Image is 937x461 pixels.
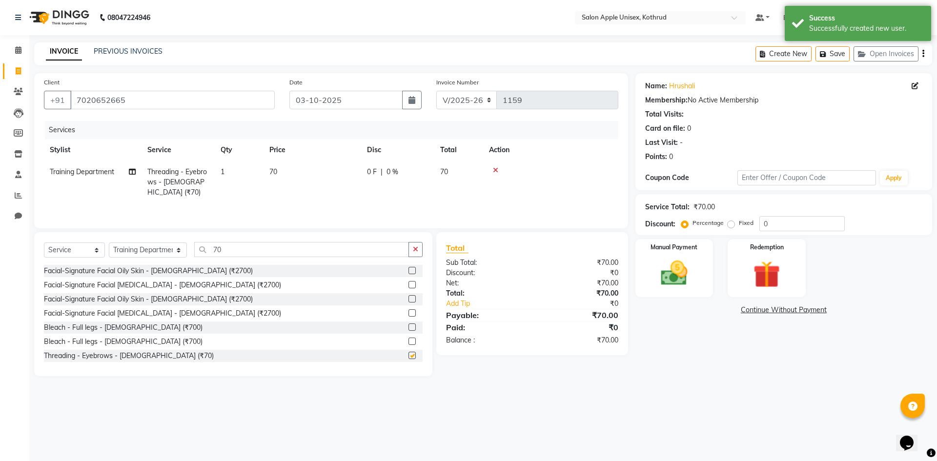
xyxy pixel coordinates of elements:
[215,139,264,161] th: Qty
[645,202,690,212] div: Service Total:
[669,152,673,162] div: 0
[25,4,92,31] img: logo
[44,266,253,276] div: Facial-Signature Facial Oily Skin - [DEMOGRAPHIC_DATA] (₹2700)
[446,243,468,253] span: Total
[434,139,483,161] th: Total
[436,78,479,87] label: Invoice Number
[439,309,532,321] div: Payable:
[645,95,688,105] div: Membership:
[669,81,695,91] a: Hrushali
[194,242,409,257] input: Search or Scan
[94,47,163,56] a: PREVIOUS INVOICES
[289,78,303,87] label: Date
[439,299,548,309] a: Add Tip
[439,278,532,288] div: Net:
[147,167,207,197] span: Threading - Eyebrows - [DEMOGRAPHIC_DATA] (₹70)
[46,43,82,60] a: INVOICE
[44,351,214,361] div: Threading - Eyebrows - [DEMOGRAPHIC_DATA] (₹70)
[687,123,691,134] div: 0
[652,258,696,289] img: _cash.svg
[142,139,215,161] th: Service
[439,268,532,278] div: Discount:
[880,171,908,185] button: Apply
[693,202,715,212] div: ₹70.00
[532,268,625,278] div: ₹0
[483,139,618,161] th: Action
[750,243,784,252] label: Redemption
[532,288,625,299] div: ₹70.00
[637,305,930,315] a: Continue Without Payment
[269,167,277,176] span: 70
[645,138,678,148] div: Last Visit:
[44,139,142,161] th: Stylist
[532,335,625,345] div: ₹70.00
[44,280,281,290] div: Facial-Signature Facial [MEDICAL_DATA] - [DEMOGRAPHIC_DATA] (₹2700)
[645,219,675,229] div: Discount:
[645,109,684,120] div: Total Visits:
[854,46,918,61] button: Open Invoices
[44,322,203,333] div: Bleach - Full legs - [DEMOGRAPHIC_DATA] (₹700)
[737,170,876,185] input: Enter Offer / Coupon Code
[532,278,625,288] div: ₹70.00
[532,309,625,321] div: ₹70.00
[70,91,275,109] input: Search by Name/Mobile/Email/Code
[693,219,724,227] label: Percentage
[264,139,361,161] th: Price
[548,299,625,309] div: ₹0
[439,335,532,345] div: Balance :
[645,81,667,91] div: Name:
[44,91,71,109] button: +91
[45,121,626,139] div: Services
[645,173,737,183] div: Coupon Code
[680,138,683,148] div: -
[439,258,532,268] div: Sub Total:
[439,321,532,333] div: Paid:
[44,337,203,347] div: Bleach - Full legs - [DEMOGRAPHIC_DATA] (₹700)
[809,23,924,34] div: Successfully created new user.
[896,422,927,451] iframe: chat widget
[50,167,114,176] span: Training Department
[381,167,383,177] span: |
[809,13,924,23] div: Success
[361,139,434,161] th: Disc
[44,308,281,319] div: Facial-Signature Facial [MEDICAL_DATA] - [DEMOGRAPHIC_DATA] (₹2700)
[645,152,667,162] div: Points:
[739,219,754,227] label: Fixed
[745,258,789,291] img: _gift.svg
[367,167,377,177] span: 0 F
[439,288,532,299] div: Total:
[44,78,60,87] label: Client
[107,4,150,31] b: 08047224946
[755,46,812,61] button: Create New
[532,258,625,268] div: ₹70.00
[651,243,697,252] label: Manual Payment
[440,167,448,176] span: 70
[532,321,625,333] div: ₹0
[44,294,253,304] div: Facial-Signature Facial Oily Skin - [DEMOGRAPHIC_DATA] (₹2700)
[645,123,685,134] div: Card on file:
[387,167,398,177] span: 0 %
[815,46,850,61] button: Save
[221,167,224,176] span: 1
[645,95,922,105] div: No Active Membership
